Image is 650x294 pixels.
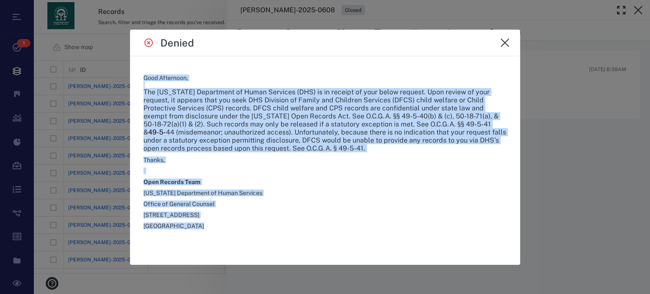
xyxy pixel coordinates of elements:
p: Thanks, [143,157,507,163]
p: [GEOGRAPHIC_DATA] [143,223,507,229]
p: Good Afternoon, [143,74,507,152]
span: 49-5- [148,128,166,136]
p: [US_STATE] Department of Human Services [143,190,507,196]
strong: Open Records Team [143,179,201,185]
p: [STREET_ADDRESS] [143,212,507,218]
p: Office of General Counsel [143,201,507,207]
button: close [496,34,513,51]
span: The [US_STATE] Department of Human Services (DHS) is in receipt of your below request. Upon revie... [143,88,506,152]
h4: Denied [160,36,194,49]
span: Help [19,6,36,14]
